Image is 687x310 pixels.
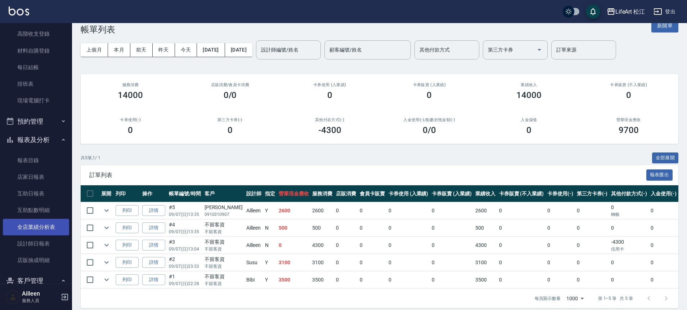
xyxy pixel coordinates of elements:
td: 0 [334,202,358,219]
span: 訂單列表 [89,172,646,179]
p: 09/07 (日) 13:35 [169,229,201,235]
td: 0 [334,254,358,271]
button: expand row [101,240,112,251]
th: 操作 [140,185,167,202]
button: 登出 [651,5,678,18]
td: 0 [649,220,678,236]
img: Logo [9,6,29,15]
a: 詳情 [142,240,165,251]
th: 帳單編號/時間 [167,185,203,202]
button: 列印 [116,274,139,285]
td: Y [263,202,277,219]
th: 客戶 [203,185,244,202]
p: 09/07 (日) 23:33 [169,263,201,270]
a: 詳情 [142,274,165,285]
td: 2600 [473,202,497,219]
div: 不留客資 [205,256,243,263]
th: 服務消費 [310,185,334,202]
a: 每日結帳 [3,59,69,76]
td: N [263,237,277,254]
td: 0 [430,254,473,271]
td: 0 [387,220,430,236]
button: 列印 [116,222,139,234]
td: 0 [334,271,358,288]
h3: 0 [128,125,133,135]
td: 0 [358,254,387,271]
h3: -4300 [318,125,341,135]
p: 09/07 (日) 13:04 [169,246,201,252]
td: 4300 [310,237,334,254]
button: [DATE] [225,43,252,57]
a: 排班表 [3,76,69,92]
a: 互助日報表 [3,185,69,202]
p: 第 1–5 筆 共 5 筆 [598,295,633,302]
a: 報表匯出 [646,171,673,178]
td: Ailleen [244,220,263,236]
a: 店販抽成明細 [3,252,69,269]
a: 高階收支登錄 [3,26,69,42]
h3: 0 [427,90,432,100]
th: 店販消費 [334,185,358,202]
td: Bibi [244,271,263,288]
h2: 業績收入 [488,83,570,87]
td: -4300 [609,237,649,254]
th: 展開 [99,185,114,202]
button: expand row [101,274,112,285]
th: 第三方卡券(-) [575,185,610,202]
button: 今天 [175,43,197,57]
h3: 服務消費 [89,83,172,87]
button: expand row [101,205,112,216]
td: 0 [358,220,387,236]
h2: 入金儲值 [488,118,570,122]
td: 3500 [277,271,311,288]
td: 0 [497,237,545,254]
button: 本月 [108,43,130,57]
h2: 卡券使用 (入業績) [288,83,371,87]
p: 0910310907 [205,211,243,218]
button: [DATE] [197,43,225,57]
td: 3100 [277,254,311,271]
td: 0 [497,202,545,219]
td: 2600 [310,202,334,219]
td: 0 [430,220,473,236]
td: 0 [609,220,649,236]
td: 0 [649,202,678,219]
td: 0 [497,220,545,236]
h3: 0 /0 [423,125,436,135]
button: 上個月 [81,43,108,57]
th: 設計師 [244,185,263,202]
h2: 其他付款方式(-) [288,118,371,122]
td: Susu [244,254,263,271]
td: 0 [575,237,610,254]
p: 不留客資 [205,263,243,270]
td: #3 [167,237,203,254]
a: 設計師日報表 [3,235,69,252]
td: #2 [167,254,203,271]
a: 詳情 [142,205,165,216]
td: Ailleen [244,237,263,254]
th: 指定 [263,185,277,202]
td: 0 [545,254,575,271]
td: 0 [387,271,430,288]
p: 09/07 (日) 13:35 [169,211,201,218]
td: 0 [430,271,473,288]
td: 0 [430,202,473,219]
a: 互助點數明細 [3,202,69,218]
h3: 9700 [619,125,639,135]
h2: 入金使用(-) /點數折抵金額(-) [388,118,471,122]
div: 1000 [563,289,587,308]
a: 全店業績分析表 [3,219,69,235]
h2: 第三方卡券(-) [189,118,271,122]
a: 詳情 [142,222,165,234]
button: 列印 [116,240,139,251]
td: 0 [649,254,678,271]
button: expand row [101,257,112,268]
h3: 0 [526,125,531,135]
h2: 卡券販賣 (入業績) [388,83,471,87]
button: 前天 [130,43,153,57]
td: 0 [497,271,545,288]
th: 卡券使用(-) [545,185,575,202]
p: 轉帳 [611,211,647,218]
button: 預約管理 [3,112,69,131]
button: 報表匯出 [646,169,673,181]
